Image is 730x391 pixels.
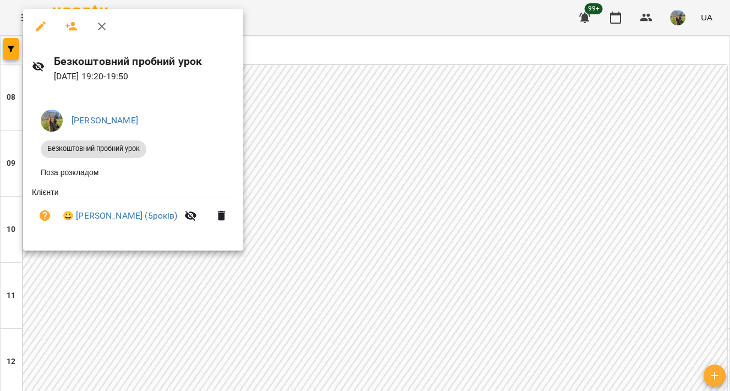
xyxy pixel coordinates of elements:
span: Безкоштовний пробний урок [41,144,146,154]
li: Поза розкладом [32,162,234,182]
button: Візит ще не сплачено. Додати оплату? [32,203,58,229]
ul: Клієнти [32,187,234,238]
a: [PERSON_NAME] [72,115,138,126]
p: [DATE] 19:20 - 19:50 [54,70,235,83]
h6: Безкоштовний пробний урок [54,53,235,70]
img: f0a73d492ca27a49ee60cd4b40e07bce.jpeg [41,110,63,132]
a: 😀 [PERSON_NAME] (5років) [63,209,178,222]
